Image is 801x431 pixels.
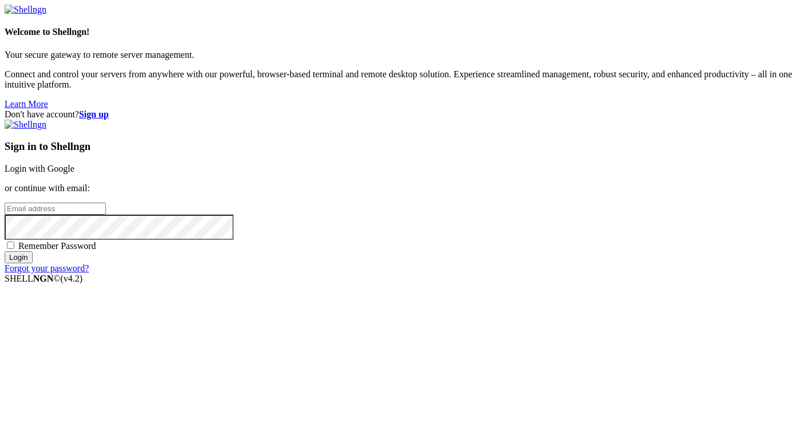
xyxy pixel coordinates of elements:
span: 4.2.0 [61,274,83,283]
span: Remember Password [18,241,96,251]
span: SHELL © [5,274,82,283]
a: Login with Google [5,164,74,173]
h3: Sign in to Shellngn [5,140,796,153]
a: Forgot your password? [5,263,89,273]
input: Email address [5,203,106,215]
img: Shellngn [5,120,46,130]
h4: Welcome to Shellngn! [5,27,796,37]
input: Login [5,251,33,263]
a: Learn More [5,99,48,109]
input: Remember Password [7,242,14,249]
p: Your secure gateway to remote server management. [5,50,796,60]
p: or continue with email: [5,183,796,193]
div: Don't have account? [5,109,796,120]
b: NGN [33,274,54,283]
p: Connect and control your servers from anywhere with our powerful, browser-based terminal and remo... [5,69,796,90]
img: Shellngn [5,5,46,15]
a: Sign up [79,109,109,119]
